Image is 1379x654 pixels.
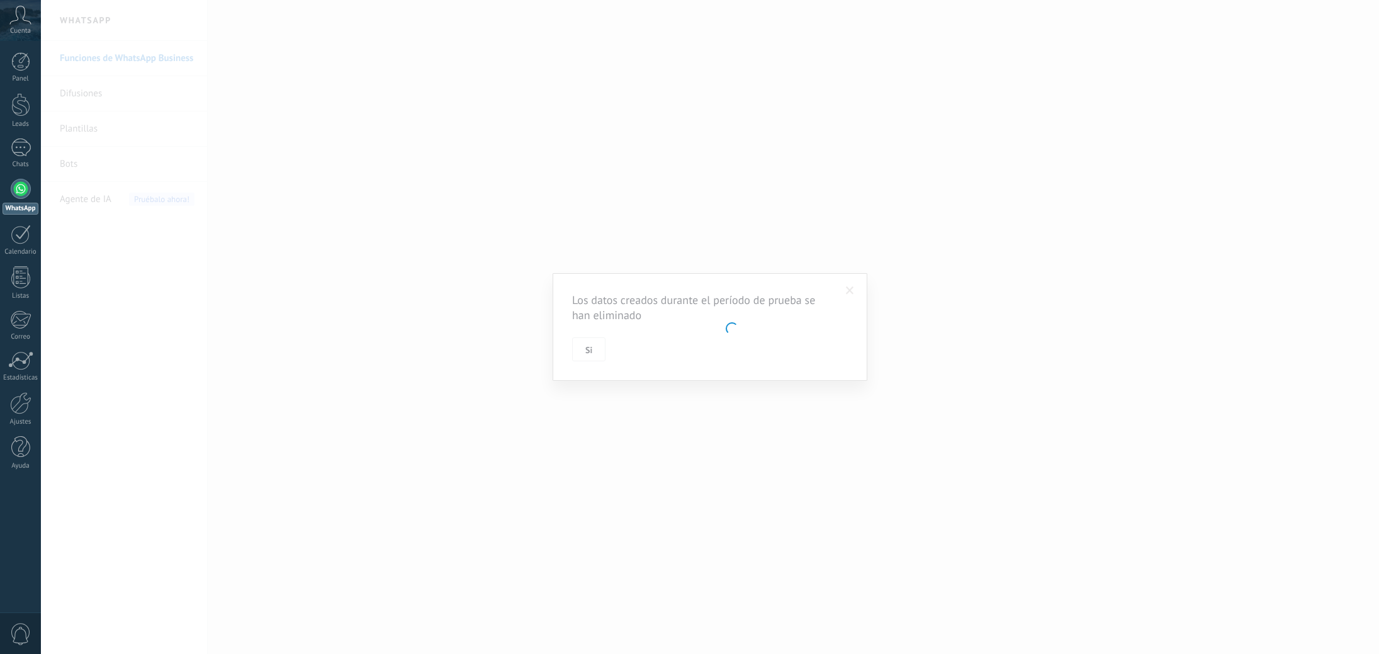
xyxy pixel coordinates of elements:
div: Listas [3,292,39,300]
span: Cuenta [10,27,31,35]
div: Ajustes [3,418,39,426]
div: Calendario [3,248,39,256]
div: Correo [3,333,39,341]
div: WhatsApp [3,203,38,215]
div: Ayuda [3,462,39,470]
div: Leads [3,120,39,128]
div: Estadísticas [3,374,39,382]
div: Chats [3,161,39,169]
div: Panel [3,75,39,83]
